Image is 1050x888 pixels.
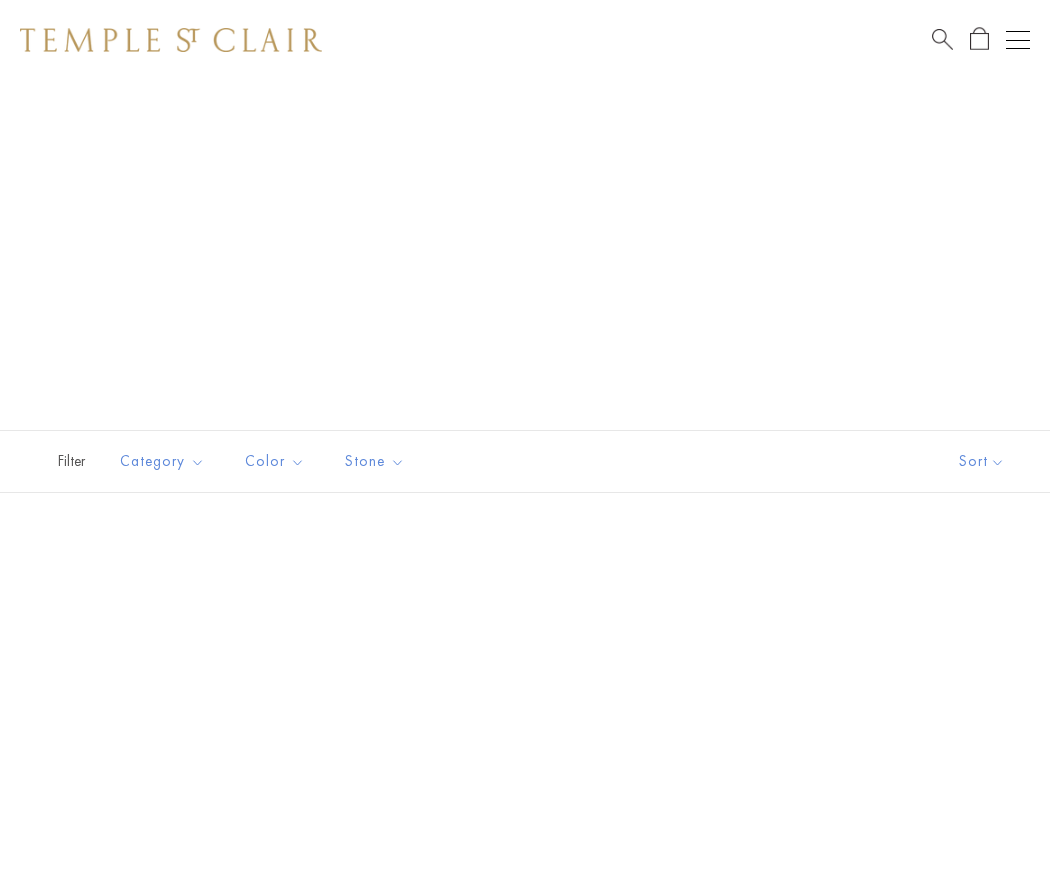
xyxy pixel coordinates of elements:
[110,449,220,474] span: Category
[105,439,220,484] button: Category
[230,439,320,484] button: Color
[932,27,953,52] a: Search
[330,439,420,484] button: Stone
[235,449,320,474] span: Color
[1006,28,1030,52] button: Open navigation
[970,27,989,52] a: Open Shopping Bag
[335,449,420,474] span: Stone
[20,28,322,52] img: Temple St. Clair
[914,431,1050,492] button: Show sort by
